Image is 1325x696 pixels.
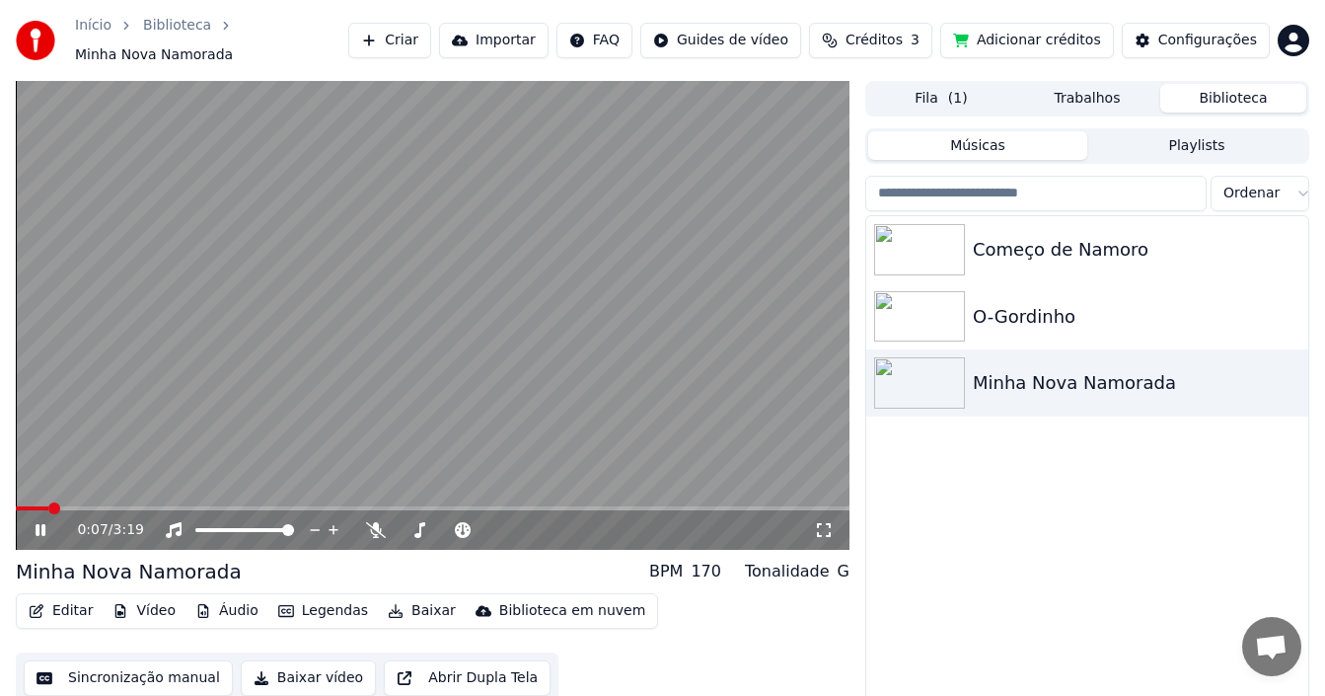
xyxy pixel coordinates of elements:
[1242,617,1301,676] div: Bate-papo aberto
[948,89,968,109] span: ( 1 )
[21,597,101,625] button: Editar
[113,520,144,540] span: 3:19
[241,660,376,696] button: Baixar vídeo
[911,31,920,50] span: 3
[380,597,464,625] button: Baixar
[348,23,431,58] button: Criar
[75,16,111,36] a: Início
[1122,23,1270,58] button: Configurações
[105,597,184,625] button: Vídeo
[499,601,646,621] div: Biblioteca em nuvem
[384,660,551,696] button: Abrir Dupla Tela
[846,31,903,50] span: Créditos
[868,84,1014,113] button: Fila
[838,560,849,583] div: G
[649,560,683,583] div: BPM
[556,23,632,58] button: FAQ
[75,45,233,65] span: Minha Nova Namorada
[143,16,211,36] a: Biblioteca
[77,520,108,540] span: 0:07
[439,23,549,58] button: Importar
[1158,31,1257,50] div: Configurações
[1223,184,1280,203] span: Ordenar
[973,303,1300,331] div: O-Gordinho
[75,16,348,65] nav: breadcrumb
[187,597,266,625] button: Áudio
[745,560,830,583] div: Tonalidade
[1087,131,1306,160] button: Playlists
[868,131,1087,160] button: Músicas
[973,369,1300,397] div: Minha Nova Namorada
[973,236,1300,264] div: Começo de Namoro
[640,23,801,58] button: Guides de vídeo
[1014,84,1160,113] button: Trabalhos
[24,660,233,696] button: Sincronização manual
[809,23,932,58] button: Créditos3
[16,21,55,60] img: youka
[1160,84,1306,113] button: Biblioteca
[940,23,1114,58] button: Adicionar créditos
[691,560,721,583] div: 170
[270,597,376,625] button: Legendas
[16,558,242,585] div: Minha Nova Namorada
[77,520,124,540] div: /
